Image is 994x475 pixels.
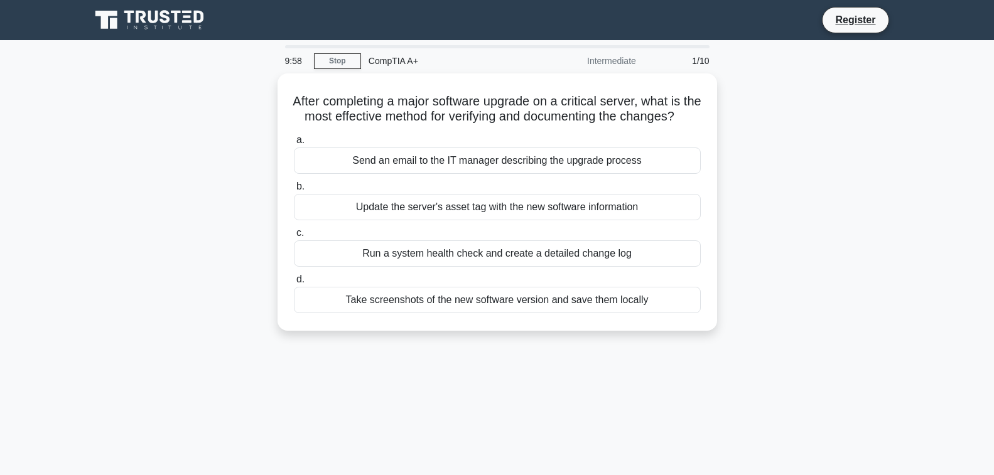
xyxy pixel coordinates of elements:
[296,181,305,191] span: b.
[296,134,305,145] span: a.
[534,48,644,73] div: Intermediate
[294,147,701,174] div: Send an email to the IT manager describing the upgrade process
[644,48,717,73] div: 1/10
[278,48,314,73] div: 9:58
[294,240,701,267] div: Run a system health check and create a detailed change log
[294,194,701,220] div: Update the server's asset tag with the new software information
[828,12,883,28] a: Register
[296,227,304,238] span: c.
[361,48,534,73] div: CompTIA A+
[293,93,702,125] h5: After completing a major software upgrade on a critical server, what is the most effective method...
[294,287,701,313] div: Take screenshots of the new software version and save them locally
[296,274,305,284] span: d.
[314,53,361,69] a: Stop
